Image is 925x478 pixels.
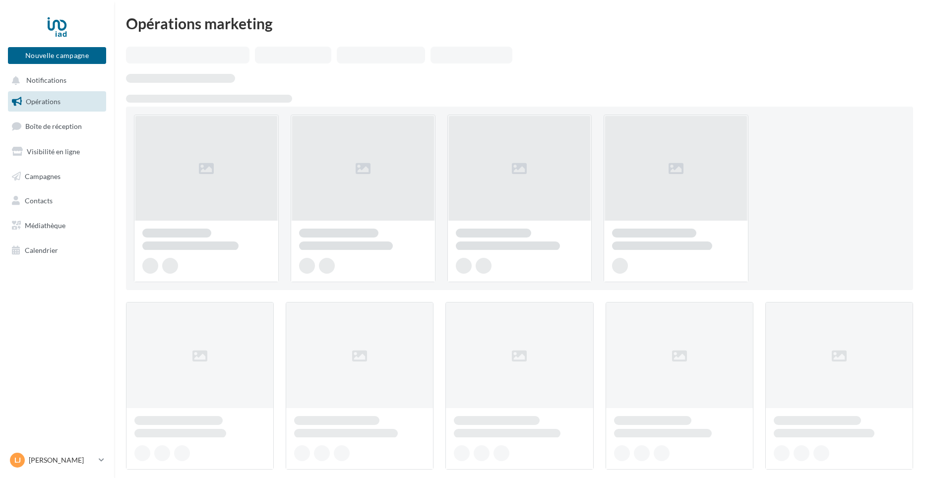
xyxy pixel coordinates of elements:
a: Boîte de réception [6,116,108,137]
a: Médiathèque [6,215,108,236]
a: Calendrier [6,240,108,261]
a: Campagnes [6,166,108,187]
span: Boîte de réception [25,122,82,130]
span: Notifications [26,76,66,85]
a: Opérations [6,91,108,112]
span: Campagnes [25,172,61,180]
a: LJ [PERSON_NAME] [8,451,106,470]
span: Médiathèque [25,221,65,230]
span: LJ [14,455,21,465]
span: Calendrier [25,246,58,254]
span: Opérations [26,97,61,106]
button: Nouvelle campagne [8,47,106,64]
p: [PERSON_NAME] [29,455,95,465]
span: Contacts [25,196,53,205]
a: Visibilité en ligne [6,141,108,162]
div: Opérations marketing [126,16,913,31]
a: Contacts [6,190,108,211]
span: Visibilité en ligne [27,147,80,156]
